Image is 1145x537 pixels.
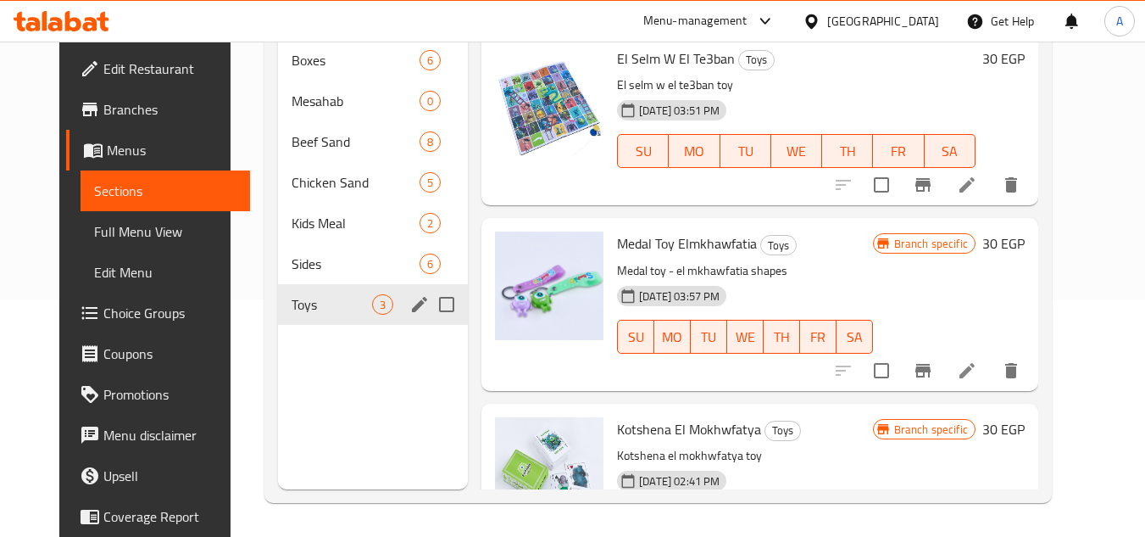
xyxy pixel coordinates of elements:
button: SU [617,320,654,354]
h6: 30 EGP [982,47,1025,70]
span: MO [661,325,684,350]
button: MO [654,320,691,354]
span: Toys [292,294,372,315]
h6: 30 EGP [982,417,1025,441]
nav: Menu sections [278,33,468,332]
img: El Selm W El Te3ban [495,47,603,155]
span: 5 [420,175,440,191]
span: Branch specific [887,422,975,438]
span: FR [880,139,917,164]
a: Upsell [66,456,251,496]
div: items [420,50,441,70]
span: Menu disclaimer [103,425,237,445]
span: Boxes [292,50,420,70]
button: WE [771,134,822,168]
span: Upsell [103,466,237,486]
a: Menu disclaimer [66,415,251,456]
a: Menus [66,130,251,171]
div: Beef Sand8 [278,121,468,162]
button: TU [691,320,727,354]
a: Choice Groups [66,293,251,333]
button: SA [837,320,873,354]
span: 6 [420,53,440,69]
p: El selm w el te3ban toy [617,75,975,96]
div: items [372,294,393,315]
button: WE [727,320,764,354]
span: WE [778,139,815,164]
img: Medal Toy Elmkhawfatia [495,232,603,340]
button: SU [617,134,669,168]
button: TU [720,134,771,168]
span: Kids Meal [292,213,420,233]
span: Beef Sand [292,131,420,152]
span: Kotshena El Mokhwfatya [617,417,761,442]
span: Mesahab [292,91,420,111]
span: TU [727,139,764,164]
span: El Selm W El Te3ban [617,46,735,71]
button: MO [669,134,720,168]
span: Toys [765,421,800,440]
span: Select to update [864,167,899,203]
div: Mesahab0 [278,81,468,121]
span: 0 [420,93,440,109]
div: Toys [738,50,775,70]
p: Kotshena el mokhwfatya toy [617,445,872,467]
span: Full Menu View [94,221,237,242]
button: TH [764,320,800,354]
img: Kotshena El Mokhwfatya [495,417,603,526]
div: Toys [764,421,801,441]
button: FR [800,320,837,354]
a: Coupons [66,333,251,374]
div: items [420,131,441,152]
span: [DATE] 02:41 PM [632,473,726,489]
span: TU [698,325,720,350]
button: SA [925,134,975,168]
button: delete [991,165,1031,205]
span: Edit Restaurant [103,59,237,79]
button: edit [407,292,432,317]
span: Select to update [864,353,899,389]
span: TH [770,325,793,350]
span: TH [829,139,866,164]
span: 2 [420,215,440,232]
div: Kids Meal2 [278,203,468,243]
span: 8 [420,134,440,150]
button: Branch-specific-item [903,165,943,205]
div: [GEOGRAPHIC_DATA] [827,12,939,31]
a: Edit menu item [957,361,977,381]
span: Branches [103,99,237,120]
span: 6 [420,256,440,272]
span: SA [931,139,969,164]
span: Branch specific [887,236,975,252]
div: Menu-management [643,11,748,31]
h6: 30 EGP [982,232,1025,255]
span: Edit Menu [94,262,237,282]
a: Full Menu View [81,211,251,252]
span: Menus [107,140,237,160]
a: Coverage Report [66,496,251,537]
span: Toys [739,50,774,70]
a: Edit menu item [957,175,977,195]
span: Coupons [103,344,237,364]
span: Coverage Report [103,506,237,527]
span: [DATE] 03:57 PM [632,288,726,305]
span: 3 [373,297,392,313]
div: Sides6 [278,243,468,284]
span: Promotions [103,384,237,405]
span: Toys [761,236,796,255]
span: Chicken Sand [292,172,420,193]
a: Sections [81,171,251,211]
a: Edit Restaurant [66,48,251,89]
a: Promotions [66,374,251,415]
a: Branches [66,89,251,130]
div: Toys [760,235,797,255]
span: Choice Groups [103,303,237,323]
div: Sides [292,254,420,274]
span: FR [807,325,830,350]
